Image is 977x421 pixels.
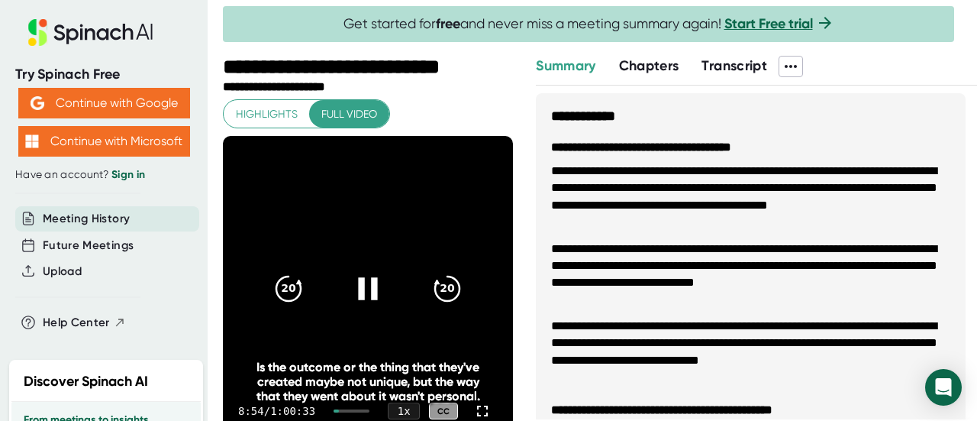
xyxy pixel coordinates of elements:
button: Help Center [43,314,126,332]
div: Try Spinach Free [15,66,192,83]
span: Full video [321,105,377,124]
button: Highlights [224,100,310,128]
a: Start Free trial [724,15,813,32]
button: Transcript [701,56,767,76]
span: Summary [536,57,595,74]
div: Have an account? [15,168,192,182]
a: Sign in [111,168,145,181]
button: Continue with Microsoft [18,126,190,157]
button: Full video [309,100,389,128]
img: Aehbyd4JwY73AAAAAElFTkSuQmCC [31,96,44,110]
b: free [436,15,460,32]
span: Highlights [236,105,298,124]
button: Upload [43,263,82,280]
span: Transcript [701,57,767,74]
span: Chapters [619,57,679,74]
div: Is the outcome or the thing that they've created maybe not unique, but the way that they went abo... [252,360,484,403]
div: CC [429,403,458,420]
button: Continue with Google [18,88,190,118]
span: Get started for and never miss a meeting summary again! [343,15,834,33]
h2: Discover Spinach AI [24,371,148,392]
span: Help Center [43,314,110,332]
div: 1 x [388,403,420,419]
button: Chapters [619,56,679,76]
div: Open Intercom Messenger [925,369,962,406]
button: Summary [536,56,595,76]
button: Meeting History [43,210,130,228]
div: 8:54 / 1:00:33 [238,405,315,417]
button: Future Meetings [43,237,134,254]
